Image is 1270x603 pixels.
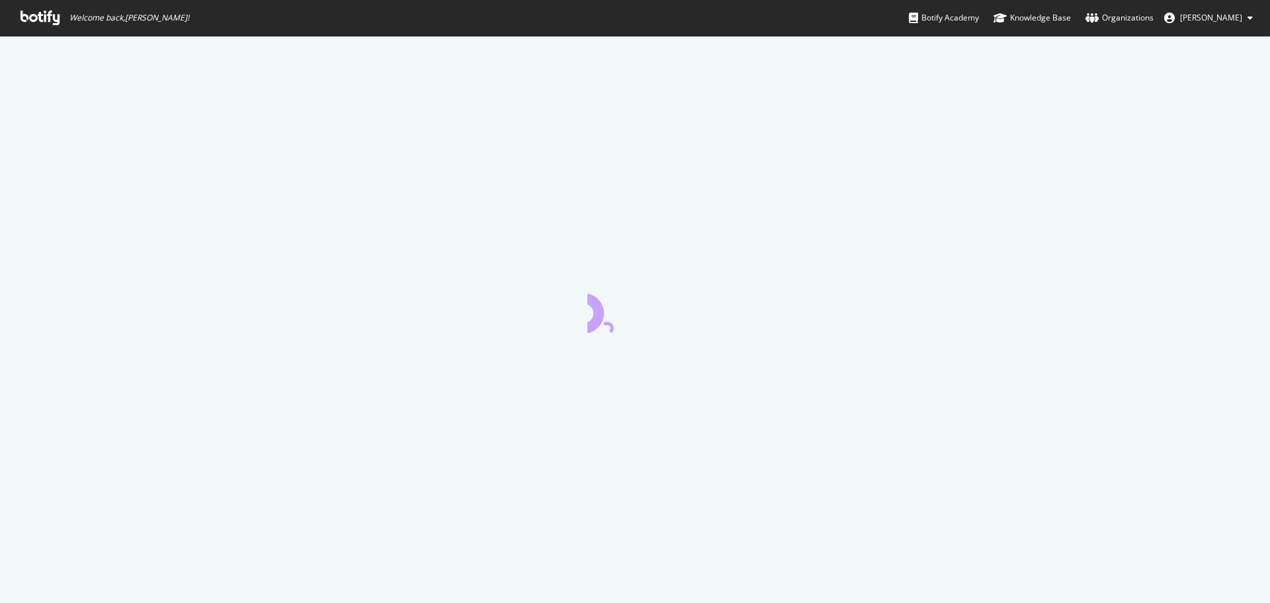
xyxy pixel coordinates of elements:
div: animation [587,285,683,333]
div: Organizations [1085,11,1154,24]
span: Elizabeth Garcia [1180,12,1242,23]
button: [PERSON_NAME] [1154,7,1263,28]
div: Botify Academy [909,11,979,24]
div: Knowledge Base [994,11,1071,24]
span: Welcome back, [PERSON_NAME] ! [69,13,189,23]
